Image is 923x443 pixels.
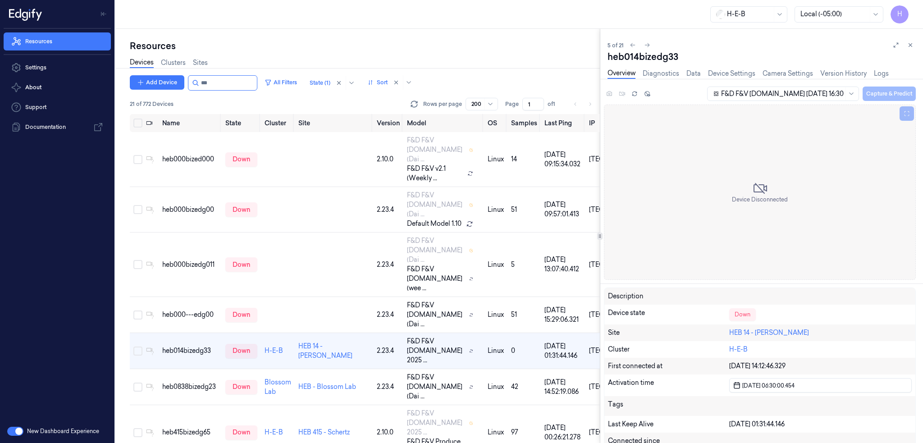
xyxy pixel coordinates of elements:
div: [DATE] 14:52:19.086 [544,378,582,397]
p: linux [488,346,504,356]
a: Version History [820,69,867,78]
a: Blossom Lab [265,378,291,396]
span: F&D F&V [DOMAIN_NAME] (Dai ... [407,301,466,329]
div: [DATE] 09:57:01.413 [544,200,582,219]
th: IP [585,114,645,132]
a: HEB 14 - [PERSON_NAME] [298,342,352,360]
div: heb000bizedg011 [162,260,218,269]
a: H-E-B [729,345,748,353]
button: About [4,78,111,96]
th: Name [159,114,222,132]
div: Down [729,308,756,321]
button: [DATE] 06:30:00.454 [729,378,912,393]
span: F&D F&V [DOMAIN_NAME] (Dai ... [407,191,466,219]
a: Devices [130,58,154,68]
div: First connected at [608,361,730,371]
a: HEB - Blossom Lab [298,383,356,391]
div: down [225,257,257,272]
button: Add Device [130,75,184,90]
a: Diagnostics [643,69,679,78]
button: Select row [133,155,142,164]
a: Sites [193,58,208,68]
span: 21 of 772 Devices [130,100,174,108]
span: F&D F&V [DOMAIN_NAME] (Dai ... [407,373,466,401]
div: 2.23.4 [377,382,400,392]
div: 2.23.4 [377,310,400,320]
nav: pagination [569,98,596,110]
div: 0 [511,346,537,356]
a: Settings [4,59,111,77]
div: [DATE] 01:31:44.146 [729,420,912,429]
a: HEB 415 - Schertz [298,428,350,436]
div: 5 [511,260,537,269]
div: [DATE] 15:29:06.321 [544,306,582,324]
button: Select row [133,311,142,320]
span: F&D F&V [DOMAIN_NAME] 2025 ... [407,337,466,365]
div: 42 [511,382,537,392]
div: down [225,344,257,358]
a: Overview [608,69,635,79]
a: Device Settings [708,69,755,78]
div: 2.10.0 [377,428,400,437]
div: [TECHNICAL_ID] [589,310,642,320]
th: Cluster [261,114,295,132]
span: F&D F&V [DOMAIN_NAME] (Dai ... [407,136,466,164]
div: 2.23.4 [377,260,400,269]
th: Site [295,114,373,132]
span: of 1 [548,100,562,108]
span: F&D F&V [DOMAIN_NAME] (Dai ... [407,236,466,265]
p: linux [488,382,504,392]
a: Logs [874,69,889,78]
a: HEB 14 - [PERSON_NAME] [729,329,809,337]
span: F&D F&V [DOMAIN_NAME] 2025 ... [407,409,466,437]
a: H-E-B [265,428,283,436]
th: State [222,114,261,132]
div: 2.23.4 [377,205,400,215]
div: [DATE] 01:31:44.146 [544,342,582,361]
div: heb000---edg00 [162,310,218,320]
button: Select all [133,119,142,128]
div: 2.23.4 [377,346,400,356]
th: Last Ping [541,114,585,132]
a: Support [4,98,111,116]
button: Select row [133,205,142,214]
div: heb014bizedg33 [162,346,218,356]
a: Camera Settings [763,69,813,78]
p: linux [488,310,504,320]
div: 2.10.0 [377,155,400,164]
p: linux [488,155,504,164]
th: Samples [507,114,541,132]
p: linux [488,428,504,437]
span: [DATE] 06:30:00.454 [740,381,795,390]
th: OS [484,114,507,132]
span: Default Model 1.10 [407,219,461,228]
div: [DATE] 14:12:46.329 [729,361,912,371]
div: down [225,308,257,322]
button: H [891,5,909,23]
div: down [225,152,257,167]
div: 97 [511,428,537,437]
div: [DATE] 00:26:21.278 [544,423,582,442]
div: Activation time [608,378,730,393]
div: [DATE] 09:15:34.032 [544,150,582,169]
span: 5 of 21 [608,41,624,49]
th: Version [373,114,403,132]
div: [DATE] 13:07:40.412 [544,255,582,274]
span: F&D F&V [DOMAIN_NAME] (wee ... [407,265,466,293]
div: heb0838bizedg23 [162,382,218,392]
div: [TECHNICAL_ID] [589,205,642,215]
div: down [225,380,257,394]
th: Model [403,114,484,132]
button: Toggle Navigation [96,7,111,21]
div: [TECHNICAL_ID] [589,428,642,437]
div: heb415bizedg65 [162,428,218,437]
a: H-E-B [265,347,283,355]
span: F&D F&V v2.1 (Weekly ... [407,164,464,183]
div: Cluster [608,345,730,354]
div: 51 [511,310,537,320]
p: linux [488,260,504,269]
a: Resources [4,32,111,50]
p: Rows per page [423,100,462,108]
button: Select row [133,383,142,392]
